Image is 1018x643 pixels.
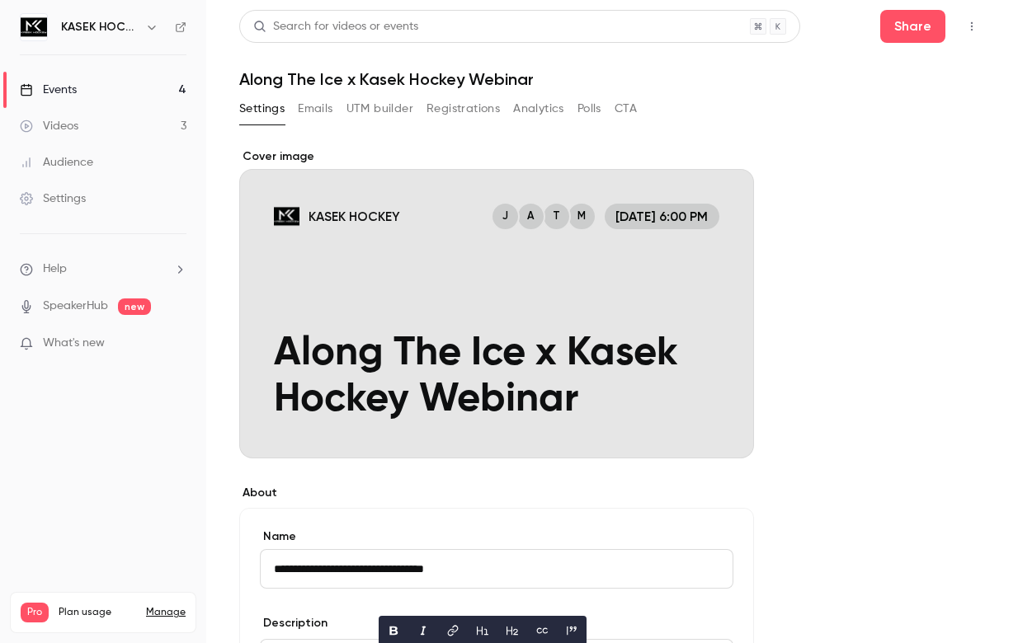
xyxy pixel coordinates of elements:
a: SpeakerHub [43,298,108,315]
button: Emails [298,96,332,122]
li: help-dropdown-opener [20,260,186,278]
span: Plan usage [59,606,136,619]
label: About [239,485,754,501]
h1: Along The Ice x Kasek Hockey Webinar [239,69,985,89]
button: UTM builder [346,96,413,122]
button: Settings [239,96,285,122]
button: Registrations [427,96,500,122]
span: new [118,298,151,315]
button: Polls [577,96,601,122]
label: Cover image [239,148,754,165]
h6: KASEK HOCKEY [61,19,139,35]
label: Description [260,615,328,631]
span: What's new [43,335,105,352]
div: Events [20,82,77,98]
a: Manage [146,606,186,619]
span: Pro [21,603,49,622]
div: Videos [20,118,78,134]
span: Help [43,260,67,278]
button: CTA [615,96,637,122]
div: Search for videos or events [253,18,418,35]
div: Settings [20,190,86,207]
div: Audience [20,154,93,171]
section: Cover image [239,148,754,458]
label: Name [260,528,733,545]
img: KASEK HOCKEY [21,14,47,40]
button: Share [880,10,945,43]
button: Analytics [513,96,564,122]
